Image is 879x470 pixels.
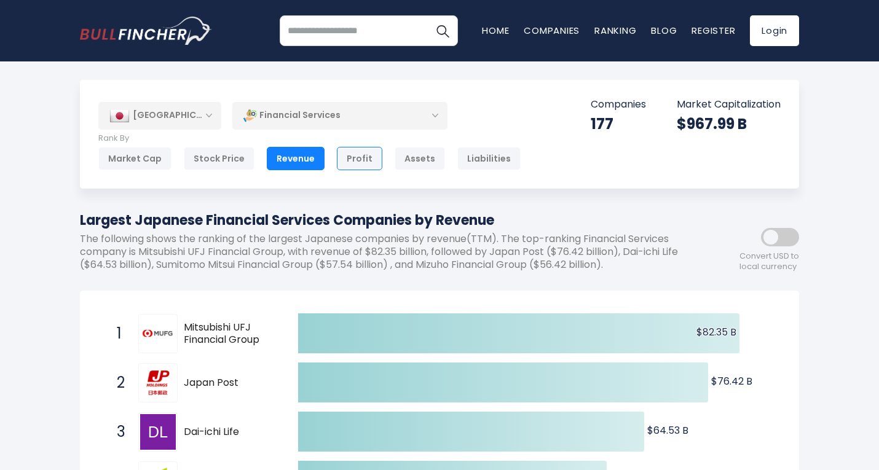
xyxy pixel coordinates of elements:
[651,24,677,37] a: Blog
[739,251,799,272] span: Convert USD to local currency
[427,15,458,46] button: Search
[98,147,171,170] div: Market Cap
[111,421,123,442] span: 3
[677,114,781,133] div: $967.99 B
[457,147,521,170] div: Liabilities
[80,210,688,230] h1: Largest Japanese Financial Services Companies by Revenue
[594,24,636,37] a: Ranking
[696,325,736,339] text: $82.35 B
[184,377,277,390] span: Japan Post
[111,323,123,344] span: 1
[80,17,212,45] a: Go to homepage
[111,372,123,393] span: 2
[337,147,382,170] div: Profit
[80,233,688,271] p: The following shows the ranking of the largest Japanese companies by revenue(TTM). The top-rankin...
[140,414,176,450] img: Dai-ichi Life
[647,423,688,437] text: $64.53 B
[232,101,447,130] div: Financial Services
[395,147,445,170] div: Assets
[482,24,509,37] a: Home
[692,24,735,37] a: Register
[267,147,325,170] div: Revenue
[140,324,176,343] img: Mitsubishi UFJ Financial Group
[591,98,646,111] p: Companies
[750,15,799,46] a: Login
[140,365,176,401] img: Japan Post
[184,426,277,439] span: Dai-ichi Life
[184,321,277,347] span: Mitsubishi UFJ Financial Group
[98,133,521,144] p: Rank By
[98,102,221,129] div: [GEOGRAPHIC_DATA]
[677,98,781,111] p: Market Capitalization
[184,147,254,170] div: Stock Price
[591,114,646,133] div: 177
[80,17,212,45] img: bullfincher logo
[711,374,752,388] text: $76.42 B
[524,24,580,37] a: Companies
